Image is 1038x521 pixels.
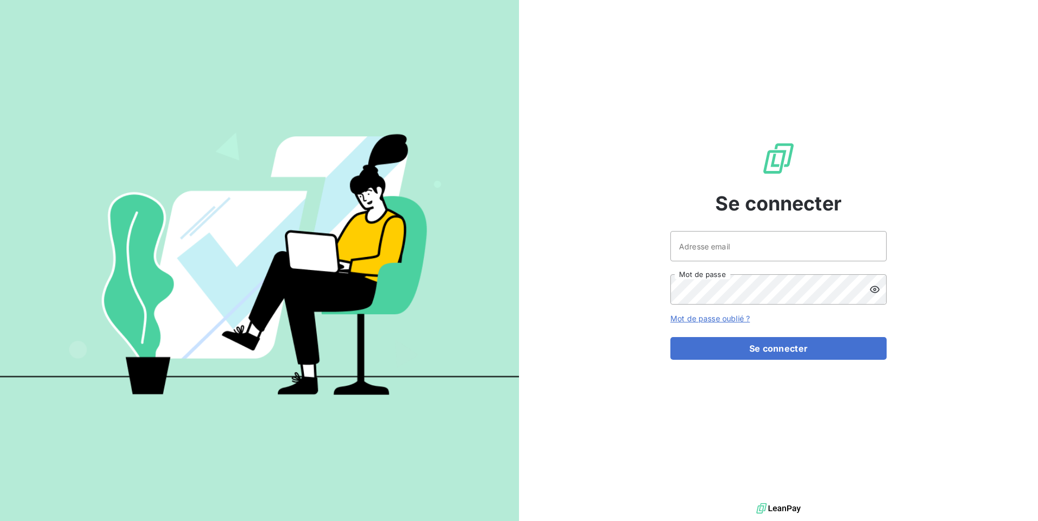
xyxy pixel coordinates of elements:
[670,314,750,323] a: Mot de passe oublié ?
[670,337,887,360] button: Se connecter
[670,231,887,261] input: placeholder
[761,141,796,176] img: Logo LeanPay
[715,189,842,218] span: Se connecter
[756,500,801,517] img: logo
